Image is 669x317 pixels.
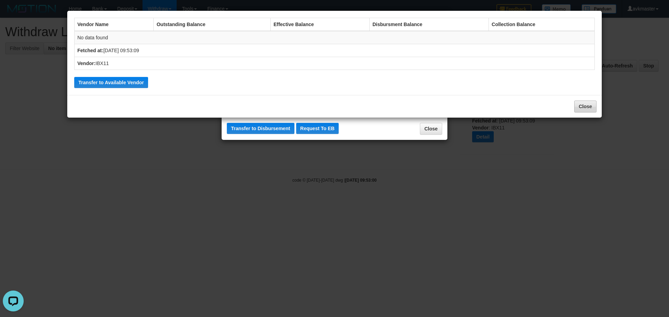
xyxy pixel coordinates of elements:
th: Outstanding Balance [154,18,270,31]
button: Close [574,101,597,112]
th: Vendor Name [75,18,154,31]
td: No data found [75,31,595,44]
b: Fetched at: [77,48,103,53]
th: Collection Balance [489,18,595,31]
th: Disbursment Balance [369,18,489,31]
td: IBX11 [75,57,595,70]
td: [DATE] 09:53:09 [75,44,595,57]
b: Vendor: [77,61,95,66]
button: Transfer to Available Vendor [74,77,148,88]
button: Open LiveChat chat widget [3,3,24,24]
th: Effective Balance [270,18,369,31]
